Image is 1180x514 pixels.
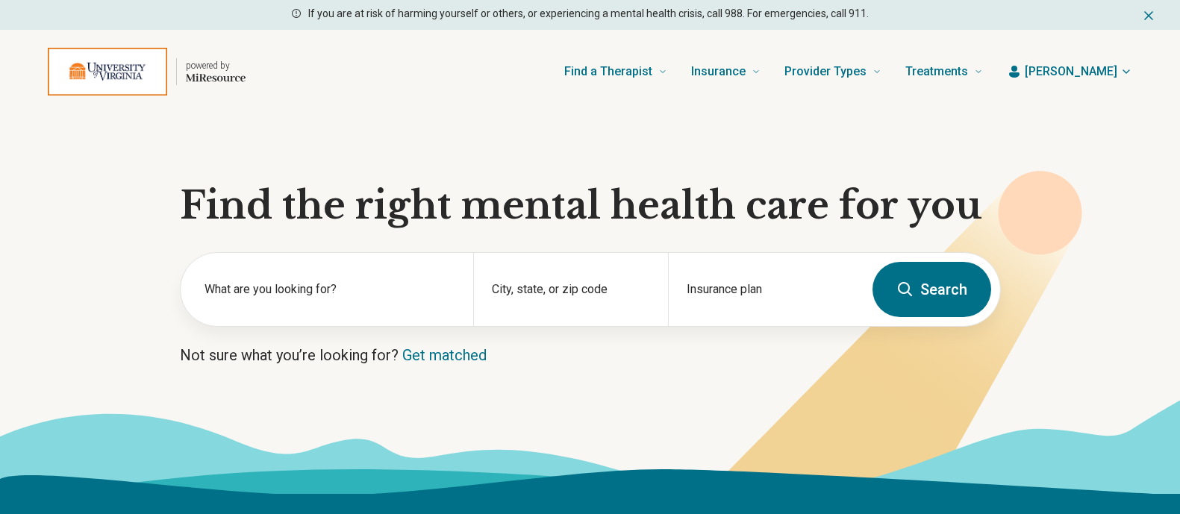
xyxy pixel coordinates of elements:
[691,42,761,101] a: Insurance
[784,42,881,101] a: Provider Types
[564,42,667,101] a: Find a Therapist
[186,60,246,72] p: powered by
[784,61,867,82] span: Provider Types
[1025,63,1117,81] span: [PERSON_NAME]
[872,262,991,317] button: Search
[691,61,746,82] span: Insurance
[1141,6,1156,24] button: Dismiss
[308,6,869,22] p: If you are at risk of harming yourself or others, or experiencing a mental health crisis, call 98...
[1007,63,1132,81] button: [PERSON_NAME]
[402,346,487,364] a: Get matched
[48,48,246,95] a: Home page
[564,61,652,82] span: Find a Therapist
[205,280,455,298] label: What are you looking for?
[905,42,983,101] a: Treatments
[180,184,1001,228] h1: Find the right mental health care for you
[180,345,1001,366] p: Not sure what you’re looking for?
[905,61,968,82] span: Treatments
